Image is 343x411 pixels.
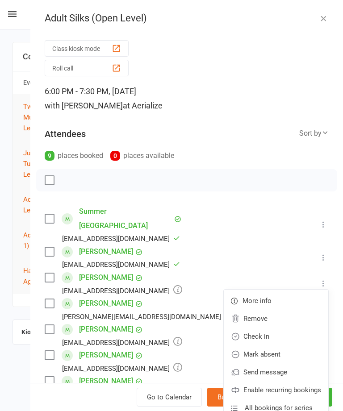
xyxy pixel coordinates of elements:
[45,84,329,113] div: 6:00 PM - 7:30 PM, [DATE]
[224,328,328,345] a: Check in
[30,12,343,24] div: Adult Silks (Open Level)
[23,267,71,286] span: Handstands (All Ages)
[299,128,329,139] div: Sort by
[224,292,328,310] a: More info
[45,40,129,57] button: Class kiosk mode
[79,296,133,311] a: [PERSON_NAME]
[224,310,328,328] a: Remove
[23,194,92,216] button: Adult Silks (Open Level)
[243,295,272,306] span: More info
[45,101,123,110] span: with [PERSON_NAME]
[21,328,59,336] strong: Kiosk modes:
[23,266,92,287] button: Handstands (All Ages)
[62,285,182,296] div: [EMAIL_ADDRESS][DOMAIN_NAME]
[62,259,180,270] div: [EMAIL_ADDRESS][DOMAIN_NAME]
[79,204,172,233] a: Summer [GEOGRAPHIC_DATA]
[45,128,86,140] div: Attendees
[123,101,163,110] span: at Aerialize
[62,233,180,245] div: [EMAIL_ADDRESS][DOMAIN_NAME]
[62,336,182,348] div: [EMAIL_ADDRESS][DOMAIN_NAME]
[23,149,82,179] span: Junior Acrobatics & Tumbling (Open Level)
[23,230,92,251] button: Adult Lyra (Advanced 1)
[45,151,54,161] div: 9
[79,348,133,362] a: [PERSON_NAME]
[45,149,103,162] div: places booked
[23,101,92,133] button: Tweens & Teens - Multi Apparatus (Open Level)
[79,245,133,259] a: [PERSON_NAME]
[62,311,234,322] div: [PERSON_NAME][EMAIL_ADDRESS][DOMAIN_NAME]
[224,381,328,399] a: Enable recurring bookings
[23,148,92,180] button: Junior Acrobatics & Tumbling (Open Level)
[23,103,90,132] span: Tweens & Teens - Multi Apparatus (Open Level)
[19,71,96,94] th: Event/Booking
[79,322,133,336] a: [PERSON_NAME]
[62,362,182,374] div: [EMAIL_ADDRESS][DOMAIN_NAME]
[79,374,133,388] a: [PERSON_NAME]
[79,270,133,285] a: [PERSON_NAME]
[224,345,328,363] a: Mark absent
[224,363,328,381] a: Send message
[23,231,86,250] span: Adult Lyra (Advanced 1)
[110,151,120,161] div: 0
[110,149,174,162] div: places available
[137,388,202,407] a: Go to Calendar
[23,195,75,214] span: Adult Silks (Open Level)
[23,52,320,61] h3: Coming up [DATE]
[207,388,284,407] button: Bulk add attendees
[45,60,129,76] button: Roll call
